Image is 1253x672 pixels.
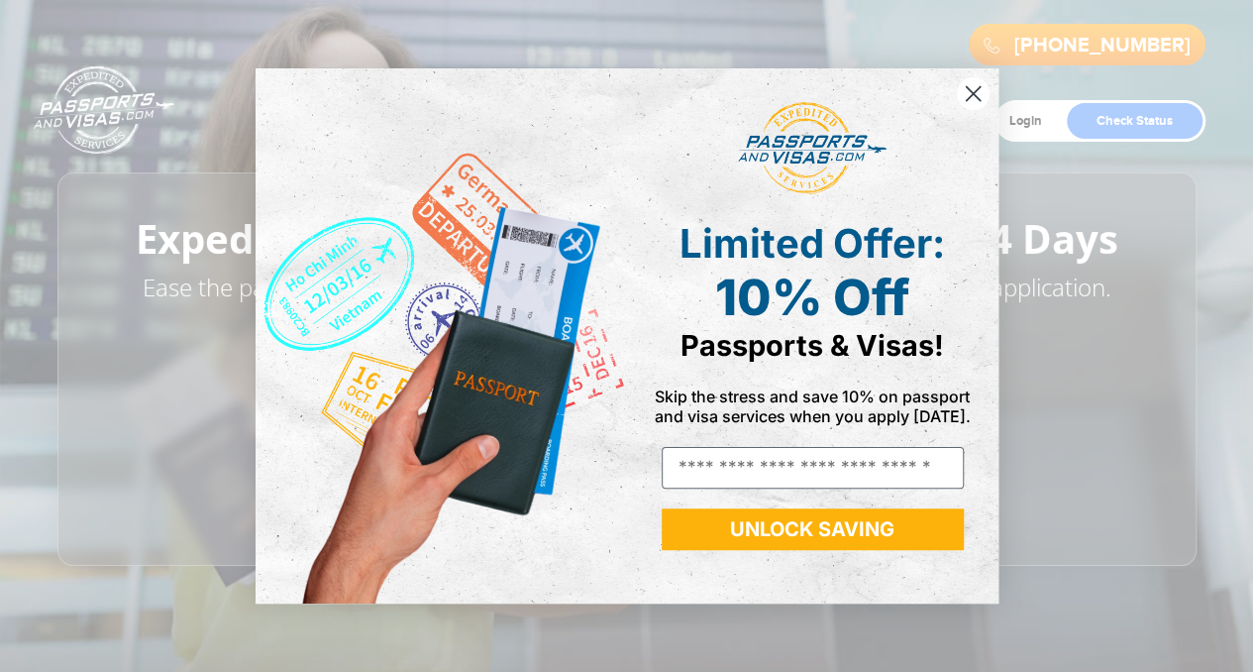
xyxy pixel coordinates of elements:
span: Skip the stress and save 10% on passport and visa services when you apply [DATE]. [655,387,971,426]
button: Close dialog [956,76,991,111]
iframe: Intercom live chat [1186,605,1233,652]
span: Passports & Visas! [680,328,944,363]
img: passports and visas [738,102,887,195]
span: 10% Off [715,268,909,327]
span: Limited Offer: [679,219,945,268]
img: de9cda0d-0715-46ca-9a25-073762a91ba7.png [256,68,627,604]
button: UNLOCK SAVING [662,508,964,550]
